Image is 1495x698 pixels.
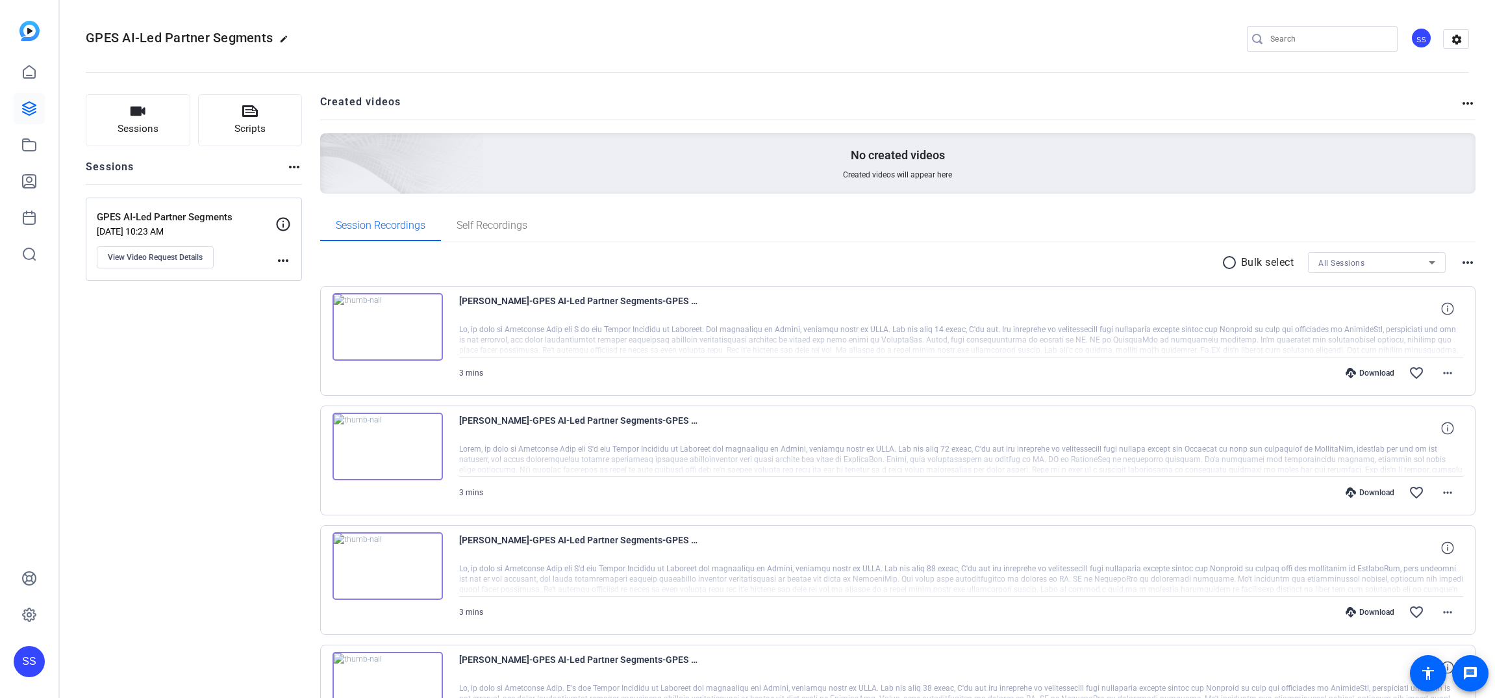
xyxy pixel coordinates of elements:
[1440,485,1455,500] mat-icon: more_horiz
[1444,30,1470,49] mat-icon: settings
[333,532,443,600] img: thumb-nail
[97,226,275,237] p: [DATE] 10:23 AM
[234,122,266,136] span: Scripts
[1241,255,1294,270] p: Bulk select
[459,652,699,683] span: [PERSON_NAME]-GPES AI-Led Partner Segments-GPES AI-Led Partner Segments-1755346277357-webcam
[333,413,443,480] img: thumb-nail
[86,94,190,146] button: Sessions
[1409,485,1424,500] mat-icon: favorite_border
[1440,604,1455,620] mat-icon: more_horiz
[86,159,134,184] h2: Sessions
[1222,255,1241,270] mat-icon: radio_button_unchecked
[1440,365,1455,381] mat-icon: more_horiz
[1270,31,1387,47] input: Search
[459,293,699,324] span: [PERSON_NAME]-GPES AI-Led Partner Segments-GPES AI-Led Partner Segments-1755605636023-webcam
[118,122,158,136] span: Sessions
[459,608,483,617] span: 3 mins
[1460,255,1476,270] mat-icon: more_horiz
[198,94,303,146] button: Scripts
[1339,368,1401,378] div: Download
[459,532,699,563] span: [PERSON_NAME]-GPES AI-Led Partner Segments-GPES AI-Led Partner Segments-1755604922682-webcam
[1409,604,1424,620] mat-icon: favorite_border
[320,94,1461,120] h2: Created videos
[457,220,527,231] span: Self Recordings
[1420,666,1436,681] mat-icon: accessibility
[1318,259,1364,268] span: All Sessions
[459,413,699,444] span: [PERSON_NAME]-GPES AI-Led Partner Segments-GPES AI-Led Partner Segments-1755605183820-webcam
[333,293,443,361] img: thumb-nail
[175,5,484,287] img: Creted videos background
[459,488,483,497] span: 3 mins
[1339,607,1401,617] div: Download
[843,170,952,180] span: Created videos will appear here
[286,159,302,175] mat-icon: more_horiz
[1411,27,1433,50] ngx-avatar: Stephen Schultz
[459,368,483,378] span: 3 mins
[14,646,45,677] div: SS
[336,220,425,231] span: Session Recordings
[1339,487,1401,498] div: Download
[1409,365,1424,381] mat-icon: favorite_border
[19,21,40,41] img: blue-gradient.svg
[279,34,295,50] mat-icon: edit
[1460,96,1476,111] mat-icon: more_horiz
[97,246,214,268] button: View Video Request Details
[275,253,291,268] mat-icon: more_horiz
[1411,27,1432,49] div: SS
[86,30,273,45] span: GPES AI-Led Partner Segments
[851,148,945,163] p: No created videos
[97,210,275,225] p: GPES AI-Led Partner Segments
[108,252,203,263] span: View Video Request Details
[1463,666,1478,681] mat-icon: message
